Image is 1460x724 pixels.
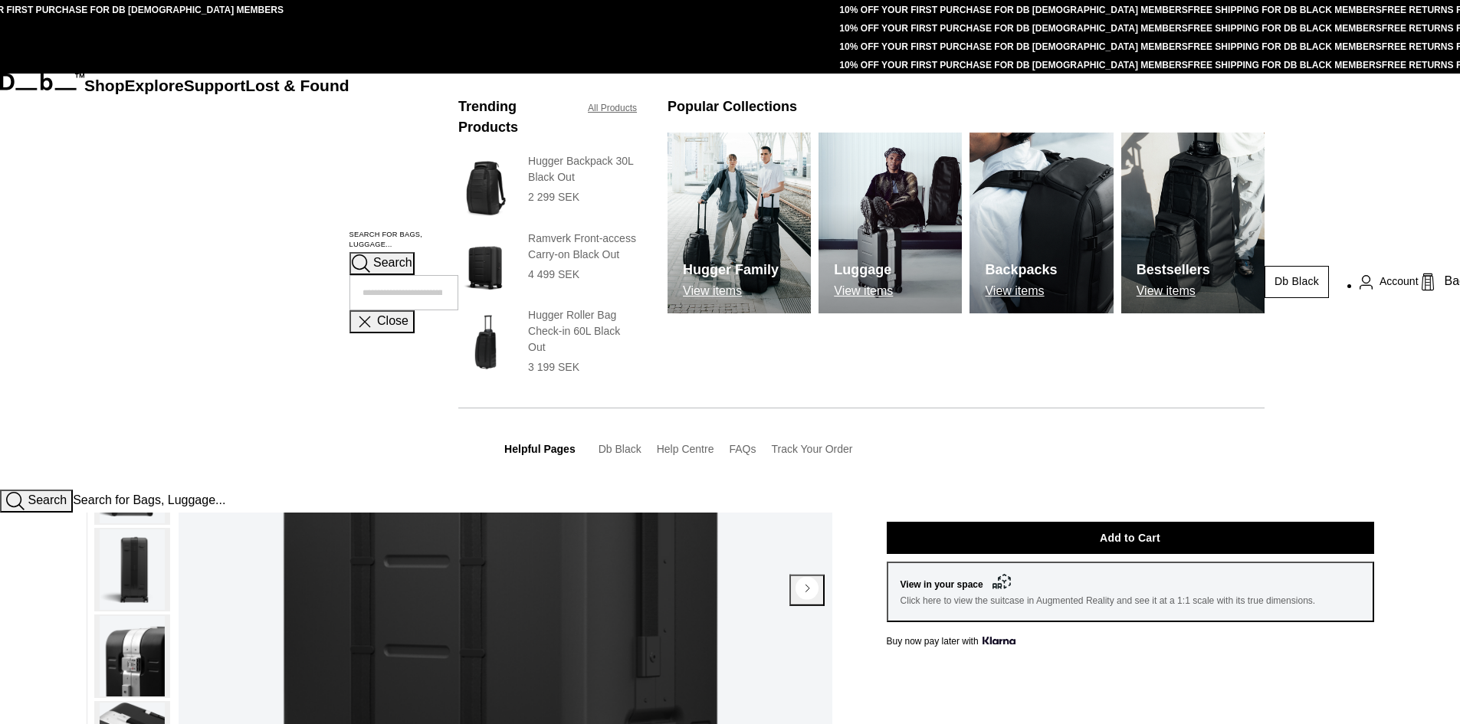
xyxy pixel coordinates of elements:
[887,562,1374,621] button: View in your space Click here to view the suitcase in Augmented Reality and see it at a 1:1 scale...
[599,443,641,455] a: Db Black
[834,260,893,280] h3: Luggage
[789,575,825,605] button: Next slide
[1121,133,1265,313] img: Db
[94,528,170,611] button: Ramverk Pro Check-in Luggage Large Black Out
[1188,41,1382,52] a: FREE SHIPPING FOR DB BLACK MEMBERS
[1188,23,1382,34] a: FREE SHIPPING FOR DB BLACK MEMBERS
[28,493,67,506] span: Search
[729,443,756,455] a: FAQs
[528,191,579,203] span: 2 299 SEK
[84,77,125,94] a: Shop
[1265,266,1329,298] a: Db Black
[458,231,637,300] a: Ramverk Front-access Carry-on Black Out Ramverk Front-access Carry-on Black Out 4 499 SEK
[839,23,1187,34] a: 10% OFF YOUR FIRST PURCHASE FOR DB [DEMOGRAPHIC_DATA] MEMBERS
[901,575,1360,594] span: View in your space
[458,153,513,223] img: Hugger Backpack 30L Black Out
[125,77,184,94] a: Explore
[528,231,637,263] h3: Ramverk Front-access Carry-on Black Out
[528,361,579,373] span: 3 199 SEK
[887,522,1374,554] button: Add to Cart
[657,443,714,455] a: Help Centre
[458,307,637,377] a: Hugger Roller Bag Check-in 60L Black Out Hugger Roller Bag Check-in 60L Black Out 3 199 SEK
[349,230,459,251] label: Search for Bags, Luggage...
[683,260,779,280] h3: Hugger Family
[1121,133,1265,313] a: Db Bestsellers View items
[839,41,1187,52] a: 10% OFF YOUR FIRST PURCHASE FOR DB [DEMOGRAPHIC_DATA] MEMBERS
[528,307,637,355] h3: Hugger Roller Bag Check-in 60L Black Out
[668,133,811,313] img: Db
[528,268,579,280] span: 4 499 SEK
[100,529,165,610] img: Ramverk Pro Check-in Luggage Large Black Out
[84,74,349,490] nav: Main Navigation
[1188,60,1382,70] a: FREE SHIPPING FOR DB BLACK MEMBERS
[668,97,797,117] h3: Popular Collections
[528,153,637,185] h3: Hugger Backpack 30L Black Out
[377,315,408,328] span: Close
[349,310,415,333] button: Close
[901,594,1360,608] span: Click here to view the suitcase in Augmented Reality and see it at a 1:1 scale with its true dime...
[834,284,893,298] p: View items
[970,133,1113,313] a: Db Backpacks View items
[1380,274,1419,290] span: Account
[100,616,165,696] img: Ramverk Pro Check-in Luggage Large Black Out
[1188,5,1382,15] a: FREE SHIPPING FOR DB BLACK MEMBERS
[1137,260,1210,280] h3: Bestsellers
[819,133,962,313] a: Db Luggage View items
[458,307,513,377] img: Hugger Roller Bag Check-in 60L Black Out
[184,77,246,94] a: Support
[839,5,1187,15] a: 10% OFF YOUR FIRST PURCHASE FOR DB [DEMOGRAPHIC_DATA] MEMBERS
[1137,284,1210,298] p: View items
[970,133,1113,313] img: Db
[839,60,1187,70] a: 10% OFF YOUR FIRST PURCHASE FOR DB [DEMOGRAPHIC_DATA] MEMBERS
[458,231,513,300] img: Ramverk Front-access Carry-on Black Out
[985,260,1057,280] h3: Backpacks
[887,634,1016,648] span: Buy now pay later with
[588,101,637,115] a: All Products
[668,133,811,313] a: Db Hugger Family View items
[985,284,1057,298] p: View items
[1360,273,1419,291] a: Account
[94,614,170,698] button: Ramverk Pro Check-in Luggage Large Black Out
[458,153,637,223] a: Hugger Backpack 30L Black Out Hugger Backpack 30L Black Out 2 299 SEK
[983,637,1015,644] img: {"height" => 20, "alt" => "Klarna"}
[349,252,415,275] button: Search
[458,97,573,138] h3: Trending Products
[683,284,779,298] p: View items
[819,133,962,313] img: Db
[771,443,852,455] a: Track Your Order
[504,441,576,457] h3: Helpful Pages
[245,77,349,94] a: Lost & Found
[373,257,412,270] span: Search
